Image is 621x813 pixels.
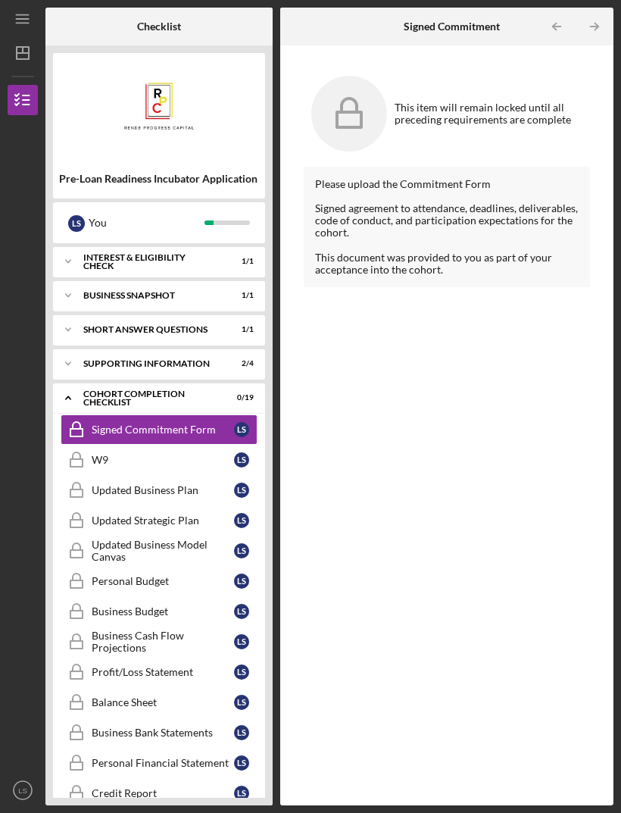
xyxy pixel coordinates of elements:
div: Business Bank Statements [92,727,234,739]
div: Updated Business Model Canvas [92,539,234,563]
a: Balance SheetLS [61,687,257,718]
a: Business Cash Flow ProjectionsLS [61,627,257,657]
div: L S [234,422,249,437]
div: L S [234,483,249,498]
div: Personal Financial Statement [92,757,234,769]
div: L S [234,513,249,528]
div: Credit Report [92,787,234,799]
div: L S [234,755,249,771]
div: L S [68,215,85,232]
div: W9 [92,454,234,466]
a: Personal BudgetLS [61,566,257,596]
a: Signed Commitment FormLS [61,414,257,445]
a: W9LS [61,445,257,475]
a: Personal Financial StatementLS [61,748,257,778]
div: L S [234,543,249,558]
div: 0 / 19 [226,393,254,402]
div: L S [234,786,249,801]
div: 2 / 4 [226,359,254,368]
div: Cohort Completion Checklist [83,389,216,407]
div: Business Budget [92,605,234,618]
div: Interest & Eligibility Check [83,253,216,270]
div: 1 / 1 [226,257,254,266]
button: LS [8,775,38,805]
img: Product logo [53,61,265,152]
b: Signed Commitment Form [404,20,528,33]
a: Business BudgetLS [61,596,257,627]
div: Signed agreement to attendance, deadlines, deliverables, code of conduct, and participation expec... [315,202,579,239]
div: Profit/Loss Statement [92,666,234,678]
a: Updated Business Model CanvasLS [61,536,257,566]
div: L S [234,574,249,589]
div: Business Cash Flow Projections [92,630,234,654]
div: Supporting Information [83,359,216,368]
div: L S [234,604,249,619]
div: Please upload the Commitment Form [315,178,579,190]
div: L S [234,695,249,710]
a: Profit/Loss StatementLS [61,657,257,687]
div: 1 / 1 [226,325,254,334]
div: This item will remain locked until all preceding requirements are complete [395,102,582,126]
b: Checklist [137,20,181,33]
a: Business Bank StatementsLS [61,718,257,748]
div: Business Snapshot [83,291,216,300]
div: L S [234,664,249,680]
div: Balance Sheet [92,696,234,708]
div: This document was provided to you as part of your acceptance into the cohort. [315,252,579,276]
div: Signed Commitment Form [92,424,234,436]
div: Updated Strategic Plan [92,514,234,527]
a: Updated Business PlanLS [61,475,257,505]
a: Updated Strategic PlanLS [61,505,257,536]
a: Credit ReportLS [61,778,257,808]
text: LS [18,786,27,795]
div: Personal Budget [92,575,234,587]
div: Pre-Loan Readiness Incubator Application [59,173,259,185]
div: You [89,210,204,236]
div: L S [234,725,249,740]
div: L S [234,634,249,649]
div: Short Answer Questions [83,325,216,334]
div: Updated Business Plan [92,484,234,496]
div: L S [234,452,249,467]
div: 1 / 1 [226,291,254,300]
